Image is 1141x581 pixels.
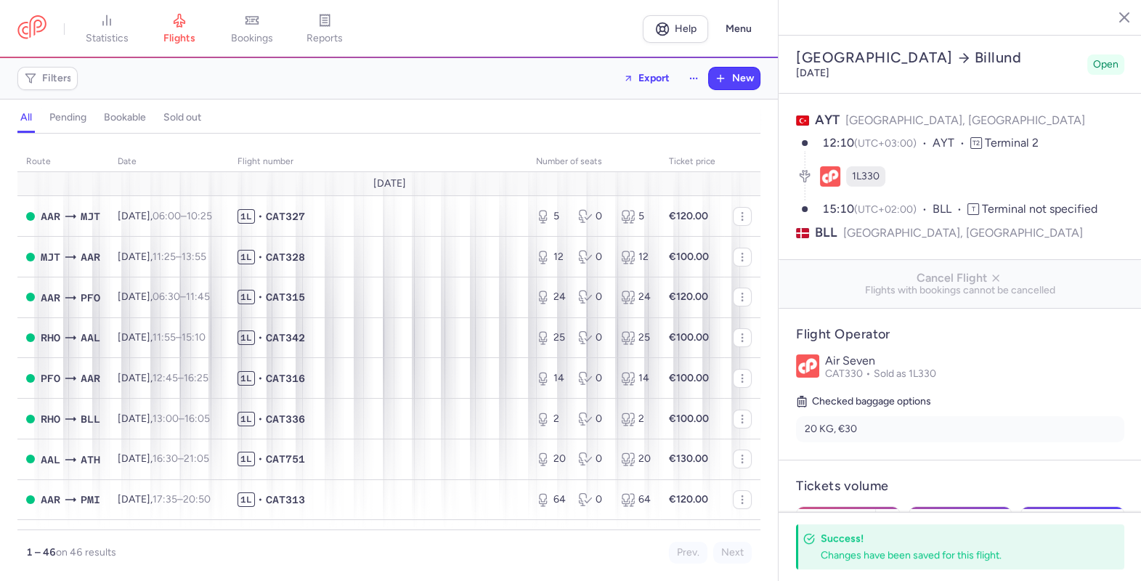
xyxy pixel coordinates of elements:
time: 15:10 [182,331,206,344]
span: AAL [41,452,60,468]
span: MJT [41,249,60,265]
h4: pending [49,111,86,124]
span: CAT316 [266,371,305,386]
span: AYT [933,135,970,152]
th: Ticket price [660,151,724,173]
span: AAR [81,249,100,265]
figure: 1L airline logo [820,166,840,187]
div: 0 [578,492,609,507]
div: 64 [536,492,567,507]
a: CitizenPlane red outlined logo [17,15,46,42]
div: 14 [536,371,567,386]
time: 11:45 [186,290,210,303]
span: Filters [42,73,72,84]
time: 06:00 [153,210,181,222]
strong: €130.00 [669,452,708,465]
span: CAT313 [266,492,305,507]
button: New [709,68,760,89]
span: AAR [41,208,60,224]
time: 16:30 [153,452,178,465]
span: – [153,493,211,505]
span: Help [675,23,697,34]
span: CAT328 [266,250,305,264]
span: CAT342 [266,330,305,345]
span: CAT751 [266,452,305,466]
span: [DATE] [373,178,405,190]
span: statistics [86,32,129,45]
span: [DATE], [118,493,211,505]
span: 1L [237,371,255,386]
div: 5 [536,209,567,224]
div: 20 [621,452,651,466]
a: bookings [216,13,288,45]
div: 64 [621,492,651,507]
div: 0 [578,209,609,224]
span: [DATE], [118,290,210,303]
div: 0 [578,250,609,264]
span: • [258,492,263,507]
span: BLL [81,411,100,427]
span: Terminal not specified [982,202,1097,216]
span: [DATE], [118,251,206,263]
time: 12:45 [153,372,178,384]
strong: €100.00 [669,413,709,425]
div: 0 [578,412,609,426]
time: 16:05 [184,413,210,425]
span: 1L [237,209,255,224]
h4: Success! [821,532,1092,545]
img: Air Seven logo [796,354,819,378]
span: – [153,413,210,425]
span: flights [163,32,195,45]
div: 20 [536,452,567,466]
time: 13:55 [182,251,206,263]
strong: €100.00 [669,251,709,263]
h4: Tickets volume [796,478,1124,495]
time: 17:35 [153,493,177,505]
span: T [967,203,979,215]
time: 06:30 [153,290,180,303]
span: ATH [81,452,100,468]
span: AAR [81,370,100,386]
th: date [109,151,229,173]
div: 2 [621,412,651,426]
div: 12 [536,250,567,264]
a: statistics [70,13,143,45]
span: • [258,290,263,304]
span: – [153,452,209,465]
span: [DATE], [118,413,210,425]
span: 1L [237,492,255,507]
span: AYT [815,112,840,128]
span: 1L330 [852,169,880,184]
span: 1L [237,330,255,345]
span: • [258,250,263,264]
th: Flight number [229,151,527,173]
th: route [17,151,109,173]
span: PMI [81,492,100,508]
time: 10:25 [187,210,212,222]
p: Air Seven [825,354,1124,367]
a: flights [143,13,216,45]
time: 15:10 [822,202,854,216]
span: – [153,251,206,263]
span: Cancel Flight [790,272,1130,285]
div: 0 [578,452,609,466]
time: 12:10 [822,136,854,150]
span: reports [306,32,343,45]
span: RHO [41,330,60,346]
span: PFO [81,290,100,306]
span: (UTC+02:00) [854,203,917,216]
span: [DATE], [118,452,209,465]
div: 25 [621,330,651,345]
strong: €100.00 [669,331,709,344]
span: AAL [81,330,100,346]
span: New [732,73,754,84]
button: Next [713,542,752,564]
h4: Flight Operator [796,326,1124,343]
button: Menu [717,15,760,43]
th: number of seats [527,151,660,173]
span: on 46 results [56,546,116,558]
span: • [258,330,263,345]
button: Prev. [669,542,707,564]
div: 2 [536,412,567,426]
span: Open [1093,57,1118,72]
